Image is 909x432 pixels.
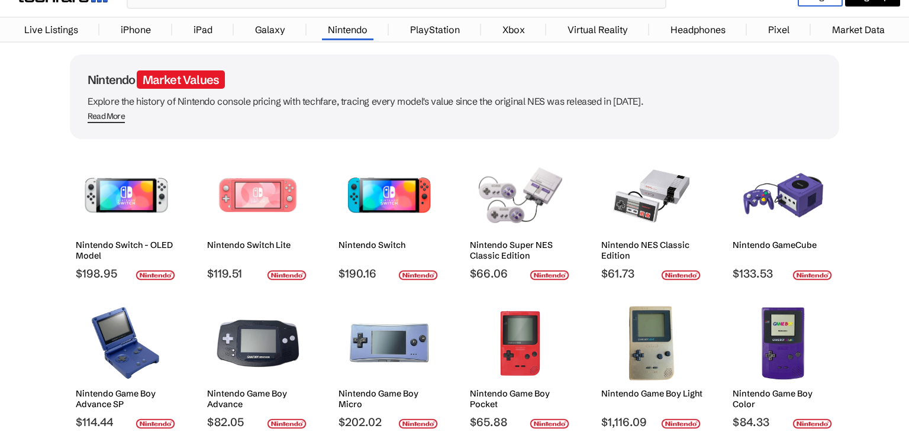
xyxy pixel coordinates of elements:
a: Nintendo Game Boy Light Nintendo Game Boy Light $1,116.09 nintendo-logo [595,299,708,429]
h2: Nintendo Game Boy Color [733,388,834,410]
h2: Nintendo GameCube [733,240,834,250]
img: Nintendo GameCube [742,157,825,234]
a: Live Listings [18,18,84,41]
img: nintendo-logo [661,270,701,281]
span: $66.06 [470,266,571,281]
img: Nintendo NES Classic Edition [610,157,694,234]
h2: Nintendo Switch - OLED Model [76,240,177,261]
img: nintendo-logo [530,418,570,429]
a: Galaxy [249,18,291,41]
img: Nintendo Game Boy Micro [347,305,431,382]
a: iPhone [115,18,157,41]
h2: Nintendo NES Classic Edition [601,240,702,261]
a: Nintendo Game Boy Advance SP Nintendo Game Boy Advance SP $114.44 nintendo-logo [70,299,182,429]
img: Nintendo Game Boy Pocket [479,305,562,382]
img: nintendo-logo [267,270,307,281]
span: $65.88 [470,415,571,429]
a: Nintendo Game Boy Advance SP Nintendo Game Boy Advance $82.05 nintendo-logo [201,299,314,429]
div: Read More [88,111,125,121]
a: Nintendo Switch (OLED Model) Nintendo Switch - OLED Model $198.95 nintendo-logo [70,151,182,281]
h2: Nintendo Game Boy Advance [207,388,308,410]
a: Nintendo Game Boy Color Nintendo Game Boy Color $84.33 nintendo-logo [727,299,839,429]
a: Headphones [665,18,731,41]
span: $1,116.09 [601,415,702,429]
img: nintendo-logo [267,418,307,429]
a: Nintendo Game Boy Micro Nintendo Game Boy Micro $202.02 nintendo-logo [333,299,445,429]
a: PlayStation [404,18,466,41]
a: iPad [188,18,218,41]
img: Nintendo Game Boy Light [610,305,694,382]
a: Nintendo GameCube Nintendo GameCube $133.53 nintendo-logo [727,151,839,281]
img: Nintendo Game Boy Advance SP [216,305,299,382]
img: nintendo-logo [530,270,570,281]
img: nintendo-logo [661,418,701,429]
h2: Nintendo Switch [339,240,440,250]
h2: Nintendo Switch Lite [207,240,308,250]
img: nintendo-logo [136,270,176,281]
span: Read More [88,111,125,123]
h2: Nintendo Super NES Classic Edition [470,240,571,261]
img: nintendo-logo [792,418,833,429]
a: Virtual Reality [562,18,634,41]
span: $84.33 [733,415,834,429]
img: Nintendo Switch Lite [216,157,299,234]
img: Nintendo Super NES Classic Edition [479,157,562,234]
a: Pixel [762,18,795,41]
img: nintendo-logo [136,418,176,429]
a: Nintendo NES Classic Edition Nintendo NES Classic Edition $61.73 nintendo-logo [595,151,708,281]
a: Nintendo [322,18,373,41]
h2: Nintendo Game Boy Pocket [470,388,571,410]
a: Nintendo Game Boy Pocket Nintendo Game Boy Pocket $65.88 nintendo-logo [464,299,576,429]
span: $202.02 [339,415,440,429]
span: $133.53 [733,266,834,281]
img: nintendo-logo [398,418,439,429]
img: nintendo-logo [398,270,439,281]
span: $119.51 [207,266,308,281]
span: $61.73 [601,266,702,281]
img: Nintendo Switch (OLED Model) [85,157,168,234]
a: Nintendo Super NES Classic Edition Nintendo Super NES Classic Edition $66.06 nintendo-logo [464,151,576,281]
a: Market Data [826,18,891,41]
span: Market Values [137,70,225,89]
h1: Nintendo [88,72,821,87]
h2: Nintendo Game Boy Advance SP [76,388,177,410]
img: Nintendo Game Boy Advance SP [85,305,168,382]
span: $198.95 [76,266,177,281]
span: $82.05 [207,415,308,429]
p: Explore the history of Nintendo console pricing with techfare, tracing every model's value since ... [88,93,821,109]
span: $114.44 [76,415,177,429]
h2: Nintendo Game Boy Light [601,388,702,399]
img: Nintendo Game Boy Color [742,305,825,382]
a: Nintendo Switch Lite Nintendo Switch Lite $119.51 nintendo-logo [201,151,314,281]
img: Nintendo Switch [347,157,431,234]
span: $190.16 [339,266,440,281]
h2: Nintendo Game Boy Micro [339,388,440,410]
a: Xbox [497,18,531,41]
a: Nintendo Switch Nintendo Switch $190.16 nintendo-logo [333,151,445,281]
img: nintendo-logo [792,270,833,281]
